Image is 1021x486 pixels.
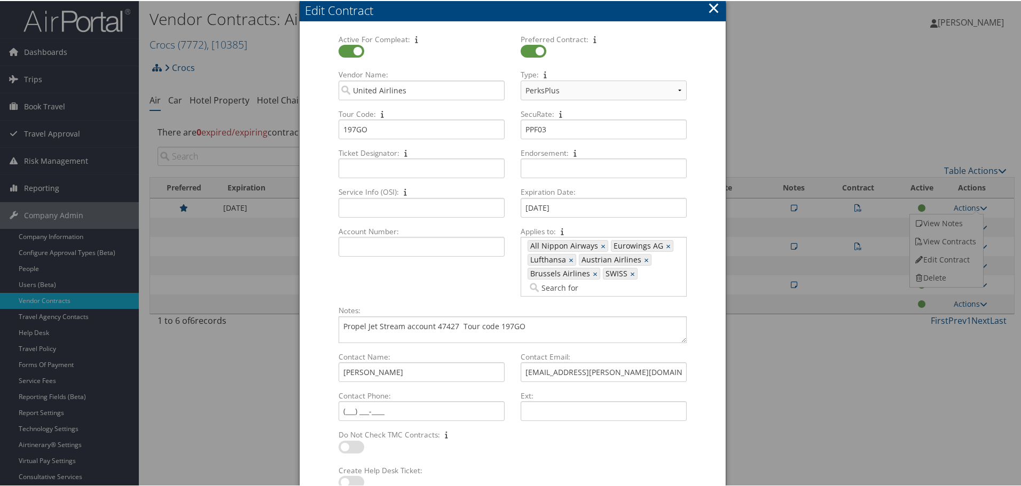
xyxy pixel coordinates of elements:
label: Create Help Desk Ticket: [334,464,509,475]
textarea: Notes: [339,315,687,342]
label: Do Not Check TMC Contracts: [334,428,509,439]
a: × [666,240,673,250]
input: SecuRate: [521,118,687,138]
label: Active For Compleat: [334,33,509,44]
label: Expiration Date: [516,186,691,196]
input: Account Number: [339,236,505,256]
span: Brussels Airlines [528,267,590,278]
label: Account Number: [334,225,509,236]
span: Eurowings AG [611,240,663,250]
label: SecuRate: [516,108,691,118]
select: Type: [521,79,687,99]
input: Vendor Name: [339,79,505,99]
label: Tour Code: [334,108,509,118]
span: All Nippon Airways [528,240,598,250]
label: Ext: [516,389,691,400]
a: × [630,267,637,278]
label: Contact Email: [516,350,691,361]
a: × [601,240,608,250]
div: Edit Contract [305,1,726,18]
span: SWISS [603,267,627,278]
input: Contact Phone: [339,400,505,420]
input: Ticket Designator: [339,157,505,177]
label: Ticket Designator: [334,147,509,157]
a: × [569,253,576,264]
label: Applies to: [516,225,691,236]
label: Contact Name: [334,350,509,361]
label: Vendor Name: [334,68,509,79]
label: Contact Phone: [334,389,509,400]
input: Applies to: All Nippon Airways×Eurowings AG×Lufthansa×Austrian Airlines×Brussels Airlines×SWISS× [528,281,587,292]
input: Endorsement: [521,157,687,177]
span: Austrian Airlines [579,253,641,264]
a: × [644,253,651,264]
span: Lufthansa [528,253,566,264]
label: Type: [516,68,691,79]
input: Expiration Date: [521,197,687,217]
input: Contact Email: [521,361,687,381]
label: Notes: [334,304,691,315]
label: Preferred Contract: [516,33,691,44]
input: Ext: [521,400,687,420]
label: Service Info (OSI): [334,186,509,196]
label: Endorsement: [516,147,691,157]
input: Contact Name: [339,361,505,381]
input: Tour Code: [339,118,505,138]
input: Service Info (OSI): [339,197,505,217]
a: × [593,267,600,278]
